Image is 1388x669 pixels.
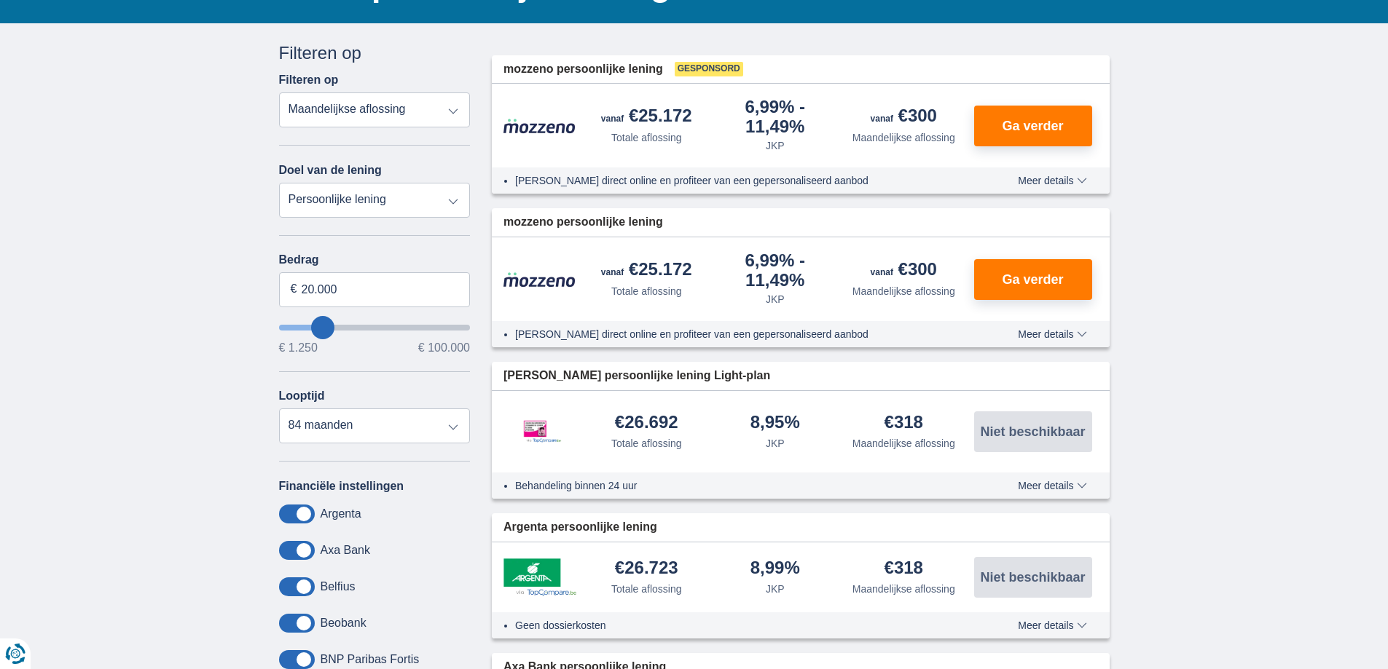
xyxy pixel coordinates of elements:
[321,544,370,557] label: Axa Bank
[885,559,923,579] div: €318
[615,413,678,433] div: €26.692
[503,61,663,78] span: mozzeno persoonlijke lening
[675,62,743,76] span: Gesponsord
[980,425,1085,438] span: Niet beschikbaar
[611,284,682,298] div: Totale aflossing
[279,342,318,354] span: € 1.250
[717,98,834,135] div: 6,99%
[611,130,682,145] div: Totale aflossing
[503,118,576,134] img: product.pl.alt Mozzeno
[1018,480,1086,491] span: Meer details
[515,173,965,188] li: [PERSON_NAME] direct online en profiteer van een gepersonaliseerd aanbod
[601,261,692,281] div: €25.172
[1007,619,1097,631] button: Meer details
[279,325,471,330] input: wantToBorrow
[885,413,923,433] div: €318
[974,259,1092,300] button: Ga verder
[852,436,955,451] div: Maandelijkse aflossing
[503,405,576,458] img: product.pl.alt Leemans Kredieten
[515,478,965,493] li: Behandeling binnen 24 uur
[279,480,404,493] label: Financiële instellingen
[871,261,937,281] div: €300
[766,292,785,306] div: JKP
[291,281,297,298] span: €
[601,107,692,127] div: €25.172
[766,436,785,451] div: JKP
[615,559,678,579] div: €26.723
[279,74,339,87] label: Filteren op
[1018,175,1086,186] span: Meer details
[717,252,834,289] div: 6,99%
[852,284,955,298] div: Maandelijkse aflossing
[766,138,785,153] div: JKP
[1018,329,1086,339] span: Meer details
[1007,328,1097,340] button: Meer details
[503,368,770,384] span: [PERSON_NAME] persoonlijke lening Light-plan
[321,617,366,630] label: Beobank
[279,389,325,403] label: Looptijd
[871,107,937,127] div: €300
[321,507,361,520] label: Argenta
[1007,480,1097,491] button: Meer details
[515,618,965,633] li: Geen dossierkosten
[503,214,663,231] span: mozzeno persoonlijke lening
[1002,119,1063,132] span: Ga verder
[418,342,470,354] span: € 100.000
[503,558,576,596] img: product.pl.alt Argenta
[766,582,785,596] div: JKP
[1002,273,1063,286] span: Ga verder
[279,253,471,266] label: Bedrag
[974,557,1092,598] button: Niet beschikbaar
[279,41,471,66] div: Filteren op
[321,653,420,666] label: BNP Paribas Fortis
[503,272,576,288] img: product.pl.alt Mozzeno
[611,582,682,596] div: Totale aflossing
[1007,175,1097,186] button: Meer details
[279,164,382,177] label: Doel van de lening
[974,411,1092,452] button: Niet beschikbaar
[980,571,1085,584] span: Niet beschikbaar
[974,106,1092,146] button: Ga verder
[750,413,800,433] div: 8,95%
[611,436,682,451] div: Totale aflossing
[852,582,955,596] div: Maandelijkse aflossing
[321,580,356,593] label: Belfius
[503,519,657,536] span: Argenta persoonlijke lening
[750,559,800,579] div: 8,99%
[1018,620,1086,630] span: Meer details
[852,130,955,145] div: Maandelijkse aflossing
[515,327,965,341] li: [PERSON_NAME] direct online en profiteer van een gepersonaliseerd aanbod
